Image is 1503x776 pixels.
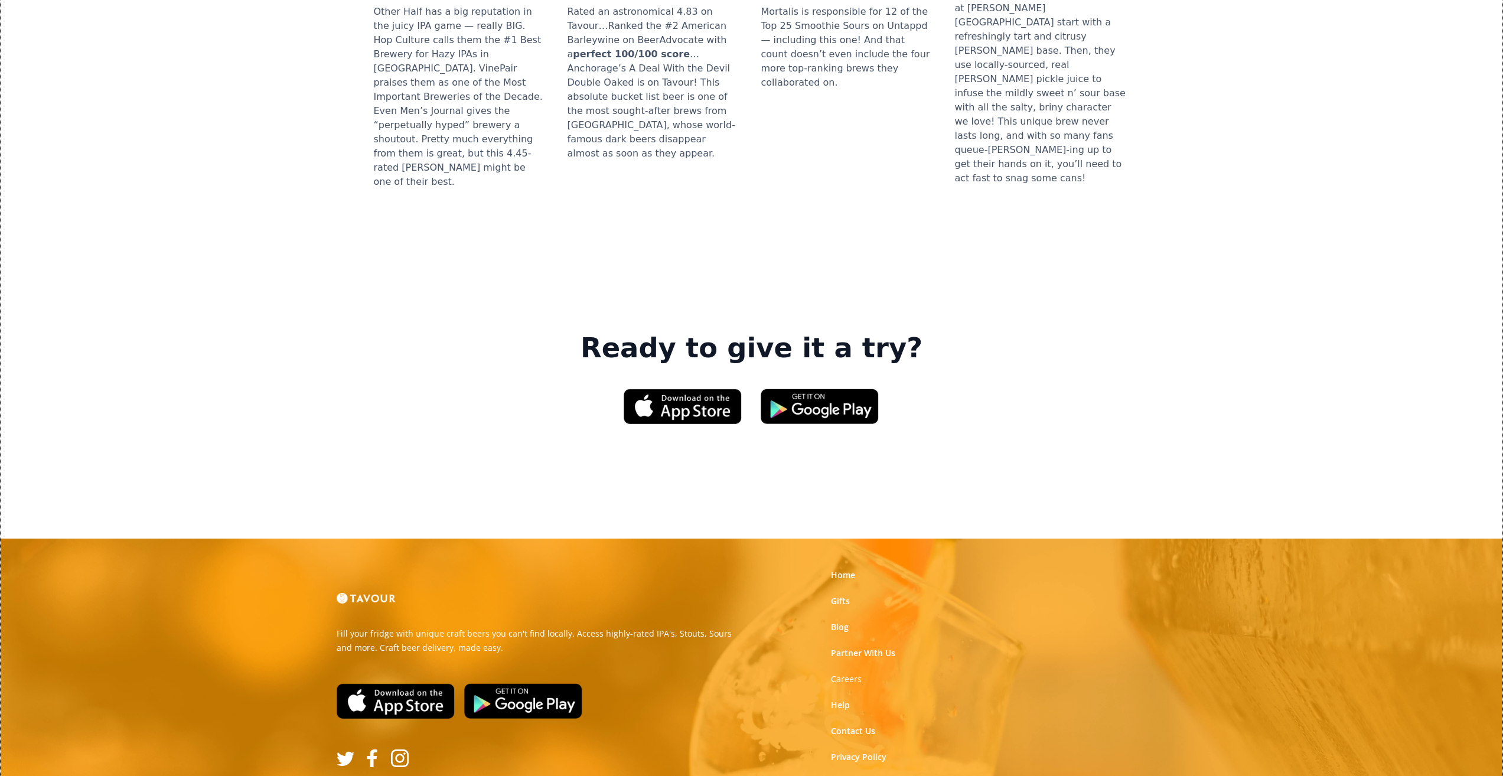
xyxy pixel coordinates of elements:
[831,673,862,685] a: Careers
[831,621,849,633] a: Blog
[831,647,895,659] a: Partner With Us
[573,48,690,60] strong: perfect 100/100 score
[337,627,743,655] p: Fill your fridge with unique craft beers you can't find locally. Access highly-rated IPA's, Stout...
[831,569,855,581] a: Home
[581,332,922,365] strong: Ready to give it a try?
[831,725,875,737] a: Contact Us
[831,751,886,763] a: Privacy Policy
[831,595,850,607] a: Gifts
[831,699,850,711] a: Help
